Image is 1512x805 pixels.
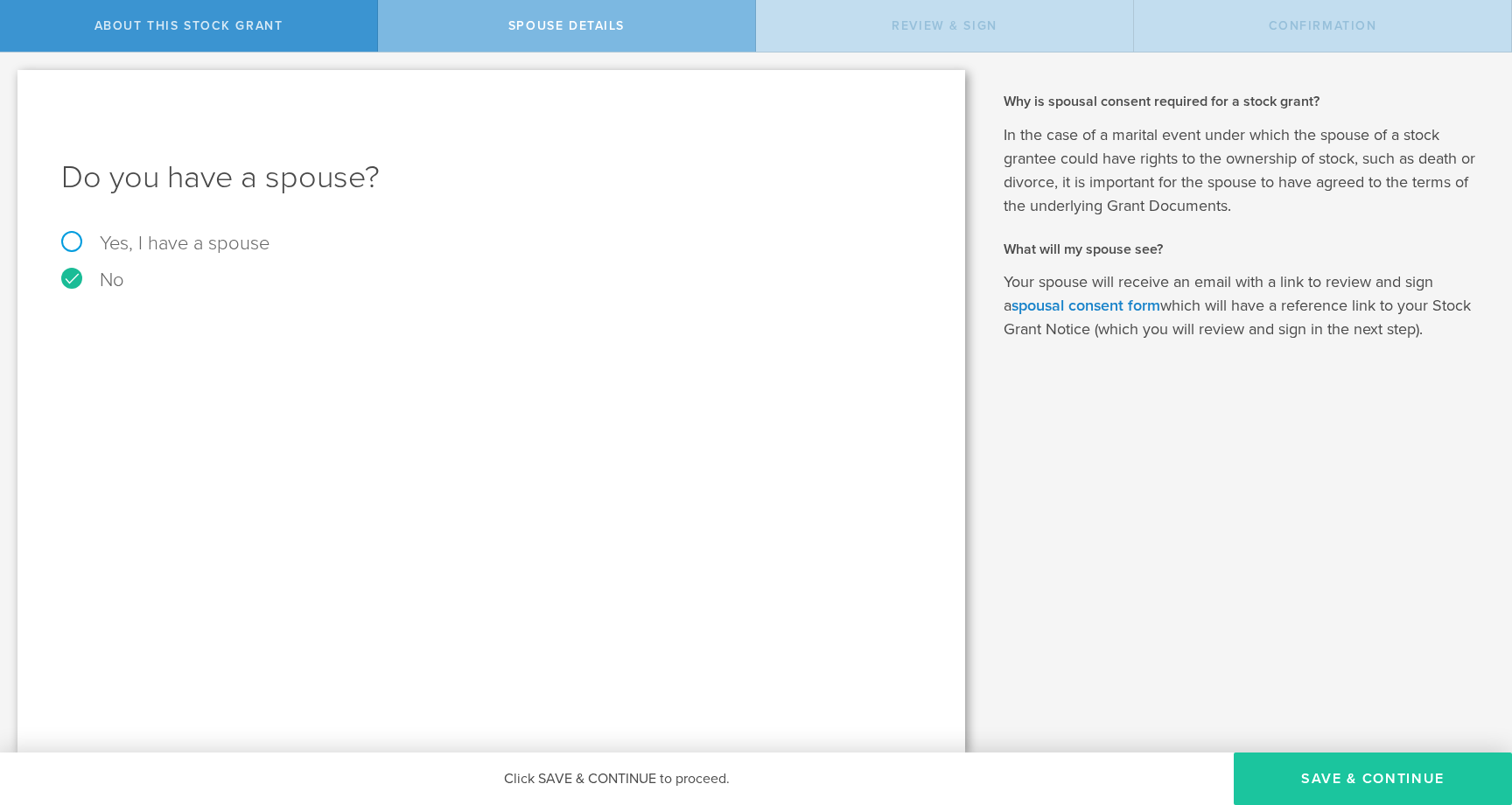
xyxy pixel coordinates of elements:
[1234,752,1512,805] button: Save & Continue
[1011,296,1160,315] a: spousal consent form
[892,18,997,33] span: Review & Sign
[1269,18,1377,33] span: Confirmation
[1004,92,1486,111] h2: Why is spousal consent required for a stock grant?
[61,234,921,253] label: Yes, I have a spouse
[94,18,283,33] span: About this stock grant
[1424,668,1512,752] iframe: Chat Widget
[1004,123,1486,218] p: In the case of a marital event under which the spouse of a stock grantee could have rights to the...
[61,157,921,199] h1: Do you have a spouse?
[61,270,921,290] label: No
[508,18,625,33] span: Spouse Details
[1004,240,1486,259] h2: What will my spouse see?
[1004,270,1486,341] p: Your spouse will receive an email with a link to review and sign a which will have a reference li...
